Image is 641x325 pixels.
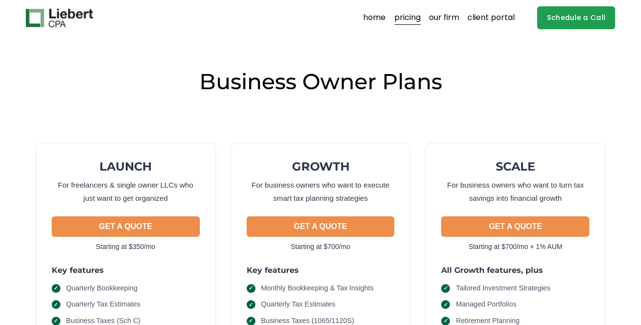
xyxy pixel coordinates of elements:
span: Tailored Investment Strategies [456,283,550,294]
button: GET A QUOTE [247,216,395,237]
h2: GROWTH [247,159,395,174]
p: Starting at $700/mo + 1% AUM [441,241,589,253]
h2: LAUNCH [52,159,200,174]
img: Liebert CPA [26,9,93,27]
h3: All Growth features, plus [441,265,589,275]
p: For freelancers & single owner LLCs who just want to get organized [52,178,200,205]
span: Quarterly Bookkeeping [66,283,137,294]
a: client portal [467,10,515,26]
span: Quarterly Tax Estimates [66,299,141,310]
h2: SCALE [441,159,589,174]
span: Quarterly Tax Estimates [261,299,336,310]
p: For business owners who want to turn tax savings into financial growth [441,178,589,205]
p: Starting at $350/mo [52,241,200,253]
span: Managed Portfolios [456,299,516,310]
a: pricing [394,10,421,26]
h2: Business Owner Plans [26,68,616,96]
a: Schedule a Call [537,6,616,29]
button: GET A QUOTE [441,216,589,237]
button: GET A QUOTE [52,216,200,237]
a: our firm [429,10,459,26]
h3: Key features [247,265,395,275]
h3: Key features [52,265,200,275]
span: Monthly Bookkeeping & Tax Insights [261,283,374,294]
p: Starting at $700/mo [247,241,395,253]
a: home [363,10,386,26]
p: For business owners who want to execute smart tax planning strategies [247,178,395,205]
